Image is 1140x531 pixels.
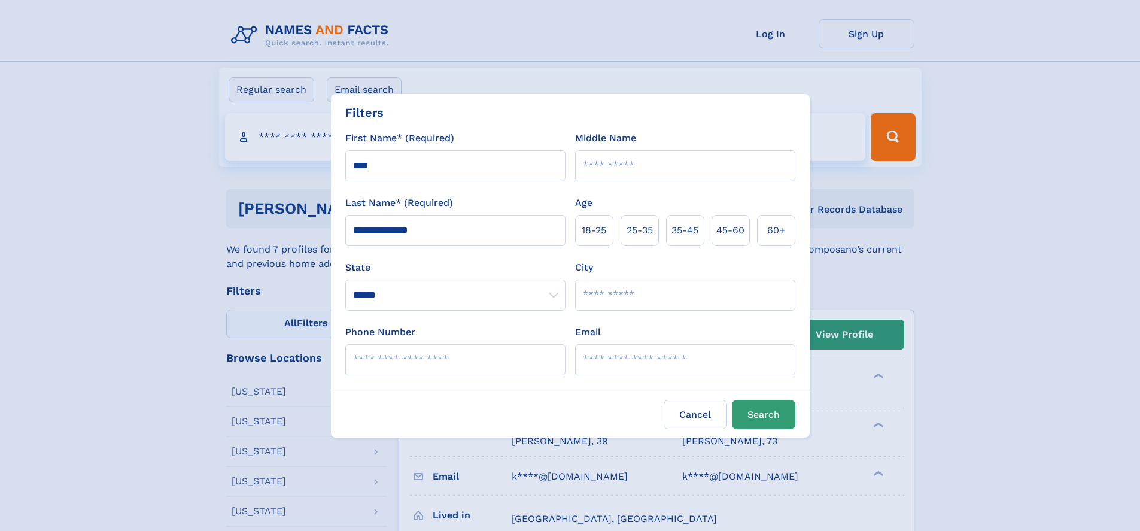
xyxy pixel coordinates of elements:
[345,131,454,145] label: First Name* (Required)
[767,223,785,238] span: 60+
[716,223,744,238] span: 45‑60
[575,260,593,275] label: City
[575,131,636,145] label: Middle Name
[345,325,415,339] label: Phone Number
[671,223,698,238] span: 35‑45
[582,223,606,238] span: 18‑25
[345,196,453,210] label: Last Name* (Required)
[575,196,592,210] label: Age
[575,325,601,339] label: Email
[664,400,727,429] label: Cancel
[627,223,653,238] span: 25‑35
[345,104,384,122] div: Filters
[345,260,566,275] label: State
[732,400,795,429] button: Search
